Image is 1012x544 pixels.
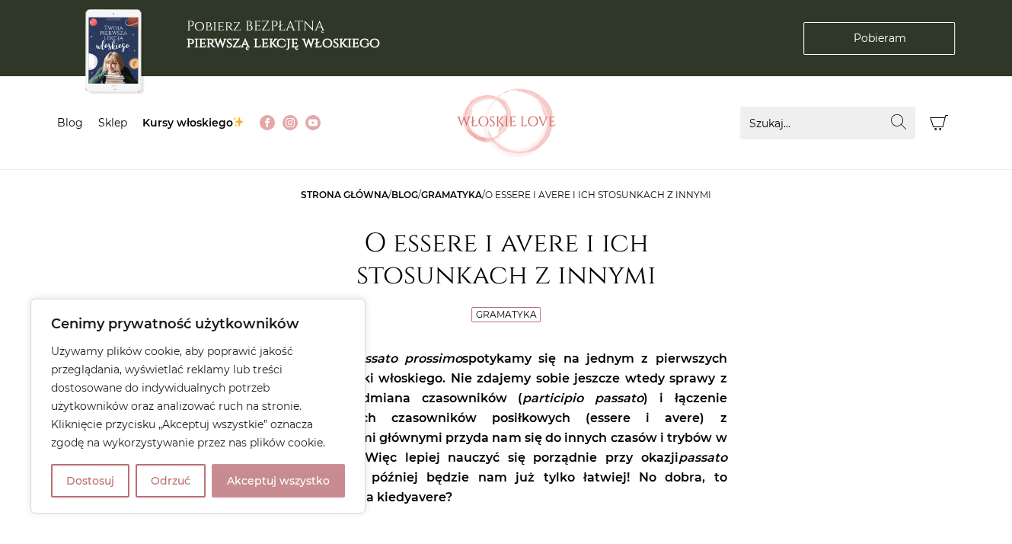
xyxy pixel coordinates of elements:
em: passato prossimo [349,351,462,366]
a: Gramatyka [476,309,537,320]
button: Odrzuć [136,464,206,498]
a: Pobieram [803,22,955,55]
a: Blog [391,189,418,200]
strong: avere [411,490,445,504]
em: participio passato [522,391,643,405]
img: Włoskielove [457,88,556,157]
h1: O essere i avere i ich stosunkach z innymi [286,228,727,292]
img: ✨ [233,117,244,127]
b: pierwszą lekcję włoskiego [187,34,380,53]
p: Z czasem spotykamy się na jednym z pierwszych etapów nauki włoskiego. Nie zdajemy sobie jeszcze w... [286,349,727,507]
span: O essere i avere i ich stosunkach z innymi [485,189,711,200]
a: Blog [57,116,83,130]
p: Cenimy prywatność użytkowników [51,315,345,333]
span: Pobieram [853,30,905,46]
span: / / / [301,189,711,200]
input: Szukaj... [740,107,915,139]
button: Koszyk [923,107,956,139]
button: Akceptuj wszystko [212,464,345,498]
em: passato prossimo [286,450,727,485]
p: Używamy plików cookie, aby poprawić jakość przeglądania, wyświetlać reklamy lub treści dostosowan... [51,342,345,452]
a: Strona główna [301,189,388,200]
a: Kursy włoskiego [142,116,245,130]
button: Dostosuj [51,464,129,498]
a: Gramatyka [421,189,482,200]
strong: essere i avere [590,411,700,425]
h3: Pobierz BEZPŁATNĄ [187,18,380,51]
a: Sklep [98,116,127,130]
